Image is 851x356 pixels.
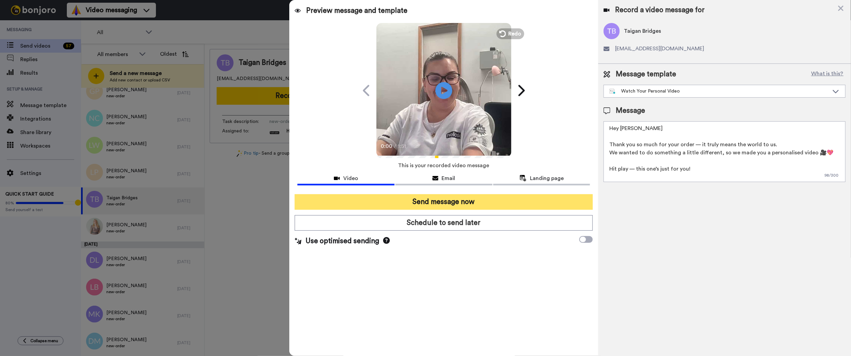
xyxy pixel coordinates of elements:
[616,69,676,79] span: Message template
[381,142,393,150] span: 0:00
[295,194,593,210] button: Send message now
[609,89,616,94] img: nextgen-template.svg
[604,121,846,182] textarea: Hey [PERSON_NAME] Thank you so much for your order — it truly means the world to us. We wanted to...
[305,236,379,246] span: Use optimised sending
[809,69,846,79] button: What is this?
[295,215,593,231] button: Schedule to send later
[616,106,645,116] span: Message
[530,174,564,182] span: Landing page
[609,88,829,95] div: Watch Your Personal Video
[398,142,410,150] span: 1:51
[442,174,455,182] span: Email
[343,174,358,182] span: Video
[394,142,397,150] span: /
[398,158,489,173] span: This is your recorded video message
[615,45,704,53] span: [EMAIL_ADDRESS][DOMAIN_NAME]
